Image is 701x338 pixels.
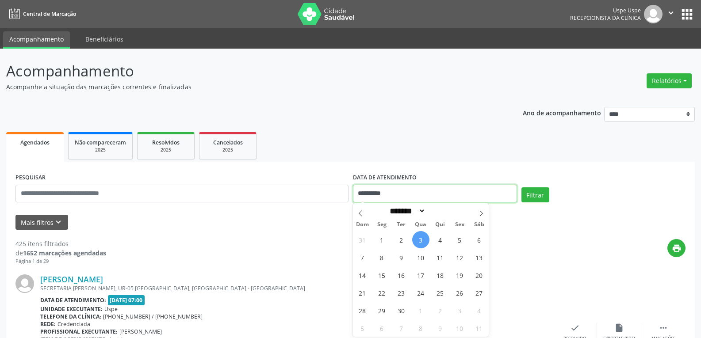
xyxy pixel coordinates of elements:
b: Telefone da clínica: [40,313,101,320]
span: Setembro 13, 2025 [471,249,488,266]
span: Outubro 7, 2025 [393,319,410,337]
span: [PERSON_NAME] [119,328,162,335]
span: Ter [391,222,411,228]
span: Qua [411,222,430,228]
span: Setembro 7, 2025 [354,249,371,266]
span: Setembro 12, 2025 [451,249,468,266]
span: Setembro 6, 2025 [471,231,488,248]
span: Setembro 4, 2025 [432,231,449,248]
p: Acompanhamento [6,60,488,82]
span: Agosto 31, 2025 [354,231,371,248]
div: 425 itens filtrados [15,239,106,248]
span: Seg [372,222,391,228]
span: Agendados [20,139,50,146]
span: Outubro 10, 2025 [451,319,468,337]
img: img [15,274,34,293]
span: Uspe [104,305,118,313]
span: Setembro 18, 2025 [432,266,449,284]
div: Uspe Uspe [570,7,641,14]
a: [PERSON_NAME] [40,274,103,284]
span: Setembro 21, 2025 [354,284,371,301]
div: 2025 [144,147,188,153]
div: 2025 [75,147,126,153]
div: de [15,248,106,258]
strong: 1652 marcações agendadas [23,249,106,257]
select: Month [387,206,426,216]
span: Setembro 10, 2025 [412,249,429,266]
span: Outubro 3, 2025 [451,302,468,319]
b: Unidade executante: [40,305,103,313]
span: Setembro 14, 2025 [354,266,371,284]
span: Setembro 26, 2025 [451,284,468,301]
span: Setembro 2, 2025 [393,231,410,248]
span: Setembro 1, 2025 [373,231,391,248]
b: Rede: [40,320,56,328]
span: Outubro 4, 2025 [471,302,488,319]
div: 2025 [206,147,250,153]
span: Resolvidos [152,139,180,146]
div: Página 1 de 29 [15,258,106,265]
i: check [570,323,580,333]
span: Setembro 29, 2025 [373,302,391,319]
button: apps [679,7,695,22]
i: insert_drive_file [614,323,624,333]
span: Setembro 28, 2025 [354,302,371,319]
p: Ano de acompanhamento [523,107,601,118]
span: Setembro 3, 2025 [412,231,429,248]
label: PESQUISAR [15,171,46,185]
i: keyboard_arrow_down [54,217,63,227]
label: DATA DE ATENDIMENTO [353,171,417,185]
span: Credenciada [57,320,90,328]
i:  [659,323,668,333]
span: Outubro 11, 2025 [471,319,488,337]
span: Dom [353,222,372,228]
span: Setembro 30, 2025 [393,302,410,319]
span: Sex [450,222,469,228]
span: Setembro 19, 2025 [451,266,468,284]
span: Outubro 8, 2025 [412,319,429,337]
button: Filtrar [521,187,549,202]
span: Setembro 23, 2025 [393,284,410,301]
a: Beneficiários [79,31,130,47]
span: Setembro 25, 2025 [432,284,449,301]
span: Recepcionista da clínica [570,14,641,22]
span: Setembro 27, 2025 [471,284,488,301]
span: Setembro 22, 2025 [373,284,391,301]
span: Setembro 11, 2025 [432,249,449,266]
span: Setembro 24, 2025 [412,284,429,301]
i:  [666,8,676,18]
span: Setembro 16, 2025 [393,266,410,284]
span: Cancelados [213,139,243,146]
input: Year [425,206,455,216]
button: print [667,239,686,257]
span: Não compareceram [75,139,126,146]
img: img [644,5,663,23]
a: Central de Marcação [6,7,76,21]
span: Setembro 5, 2025 [451,231,468,248]
span: Setembro 17, 2025 [412,266,429,284]
span: Outubro 1, 2025 [412,302,429,319]
p: Acompanhe a situação das marcações correntes e finalizadas [6,82,488,91]
button: Mais filtroskeyboard_arrow_down [15,215,68,230]
button: Relatórios [647,73,692,88]
i: print [672,243,682,253]
span: Setembro 8, 2025 [373,249,391,266]
span: Setembro 9, 2025 [393,249,410,266]
b: Data de atendimento: [40,296,106,304]
span: [DATE] 07:00 [108,295,145,305]
span: Outubro 2, 2025 [432,302,449,319]
span: Setembro 15, 2025 [373,266,391,284]
span: Outubro 9, 2025 [432,319,449,337]
span: [PHONE_NUMBER] / [PHONE_NUMBER] [103,313,203,320]
span: Outubro 6, 2025 [373,319,391,337]
span: Outubro 5, 2025 [354,319,371,337]
b: Profissional executante: [40,328,118,335]
button:  [663,5,679,23]
a: Acompanhamento [3,31,70,49]
span: Setembro 20, 2025 [471,266,488,284]
span: Qui [430,222,450,228]
div: SECRETARIA [PERSON_NAME], UR-05 [GEOGRAPHIC_DATA], [GEOGRAPHIC_DATA] - [GEOGRAPHIC_DATA] [40,285,553,292]
span: Central de Marcação [23,10,76,18]
span: Sáb [469,222,489,228]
